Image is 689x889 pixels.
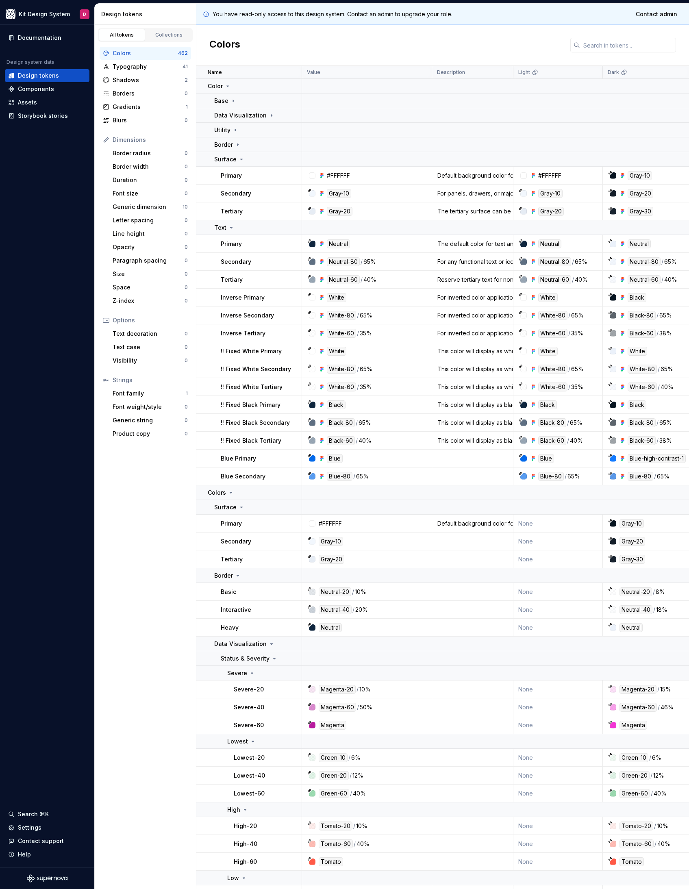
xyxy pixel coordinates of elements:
[101,10,193,18] div: Design tokens
[628,171,652,180] div: Gray-10
[656,587,665,596] div: 8%
[185,298,188,304] div: 0
[113,243,185,251] div: Opacity
[571,329,583,338] div: 35%
[363,275,376,284] div: 40%
[100,114,191,127] a: Blurs0
[221,293,265,302] p: Inverse Primary
[513,550,603,568] td: None
[18,72,59,80] div: Design tokens
[571,365,584,374] div: 65%
[619,587,652,596] div: Neutral-20
[113,416,185,424] div: Generic string
[433,276,513,284] div: Reserve tertiary text for non-functional elements like disabled states and placeholder text. This...
[653,605,655,614] div: /
[659,418,672,427] div: 65%
[27,874,67,882] a: Supernova Logo
[18,34,61,42] div: Documentation
[109,147,191,160] a: Border radius0
[185,257,188,264] div: 0
[356,436,358,445] div: /
[109,387,191,400] a: Font family1
[221,347,282,355] p: !! Fixed White Primary
[221,624,239,632] p: Heavy
[636,10,677,18] span: Contact admin
[221,365,291,373] p: !! Fixed White Secondary
[18,824,41,832] div: Settings
[571,311,584,320] div: 65%
[109,214,191,227] a: Letter spacing0
[113,149,185,157] div: Border radius
[628,418,656,427] div: Black-80
[433,419,513,427] div: This color will display as black in both light and dark modes. This should rarely be used. First ...
[185,90,188,97] div: 0
[109,267,191,280] a: Size0
[357,383,359,391] div: /
[109,327,191,340] a: Text decoration0
[628,329,656,338] div: Black-60
[113,163,185,171] div: Border width
[433,401,513,409] div: This color will display as black in both light and dark modes. This should rarely be used. First ...
[109,281,191,294] a: Space0
[186,390,188,397] div: 1
[327,347,346,356] div: White
[656,436,659,445] div: /
[567,436,569,445] div: /
[113,356,185,365] div: Visibility
[214,97,228,105] p: Base
[572,275,574,284] div: /
[221,240,242,248] p: Primary
[319,555,344,564] div: Gray-20
[327,454,343,463] div: Blue
[575,257,587,266] div: 65%
[18,112,68,120] div: Storybook stories
[113,430,185,438] div: Product copy
[575,275,588,284] div: 40%
[361,257,363,266] div: /
[109,241,191,254] a: Opacity0
[221,189,251,198] p: Secondary
[185,190,188,197] div: 0
[221,537,251,546] p: Secondary
[18,850,31,859] div: Help
[628,207,653,216] div: Gray-30
[213,10,452,18] p: You have read-only access to this design system. Contact an admin to upgrade your role.
[185,150,188,156] div: 0
[661,383,674,391] div: 40%
[109,414,191,427] a: Generic string0
[568,329,570,338] div: /
[433,519,513,528] div: Default background color for standard pages, panels, and modals
[185,77,188,83] div: 2
[327,365,356,374] div: White-80
[538,347,558,356] div: White
[102,32,142,38] div: All tokens
[656,329,659,338] div: /
[538,383,567,391] div: White-60
[319,605,352,614] div: Neutral-40
[113,389,186,398] div: Font family
[221,654,270,663] p: Status & Severity
[214,224,226,232] p: Text
[538,311,567,320] div: White-80
[360,329,372,338] div: 35%
[113,116,185,124] div: Blurs
[357,311,359,320] div: /
[113,216,185,224] div: Letter spacing
[437,69,465,76] p: Description
[214,111,267,120] p: Data Visualization
[227,669,247,677] p: Severe
[565,472,567,481] div: /
[357,365,359,374] div: /
[5,96,89,109] a: Assets
[659,329,672,338] div: 38%
[185,417,188,424] div: 0
[113,203,183,211] div: Generic dimension
[113,103,186,111] div: Gradients
[113,403,185,411] div: Font weight/style
[580,38,676,52] input: Search in tokens...
[149,32,189,38] div: Collections
[214,640,267,648] p: Data Visualization
[208,82,223,90] p: Color
[178,50,188,57] div: 462
[5,83,89,96] a: Components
